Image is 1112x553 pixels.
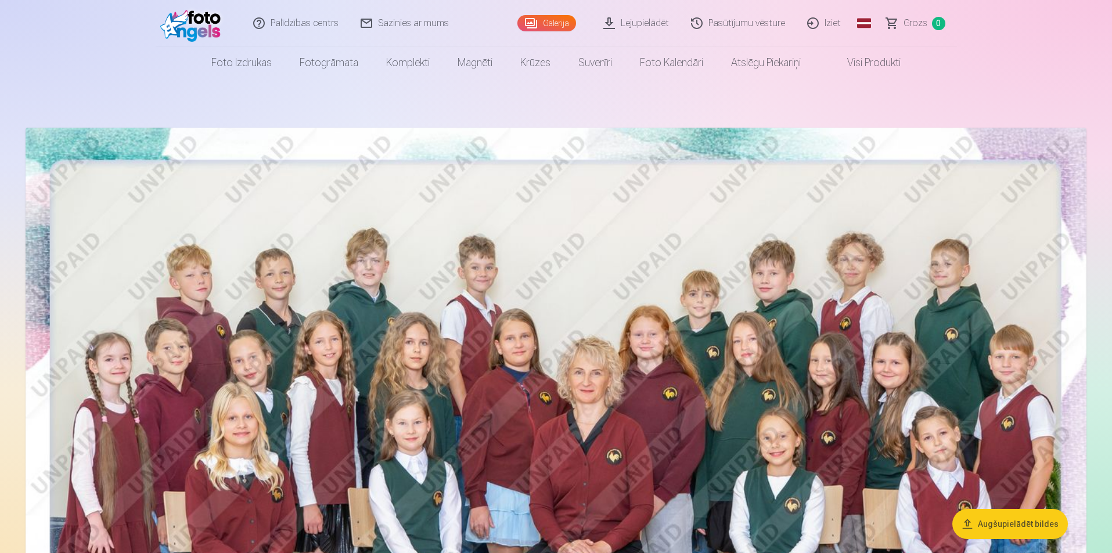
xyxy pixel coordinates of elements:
a: Suvenīri [564,46,626,79]
img: /fa1 [160,5,227,42]
button: Augšupielādēt bildes [952,509,1068,539]
a: Foto kalendāri [626,46,717,79]
a: Galerija [517,15,576,31]
a: Komplekti [372,46,444,79]
a: Visi produkti [815,46,915,79]
span: 0 [932,17,945,30]
a: Atslēgu piekariņi [717,46,815,79]
a: Krūzes [506,46,564,79]
a: Fotogrāmata [286,46,372,79]
span: Grozs [904,16,927,30]
a: Foto izdrukas [197,46,286,79]
a: Magnēti [444,46,506,79]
